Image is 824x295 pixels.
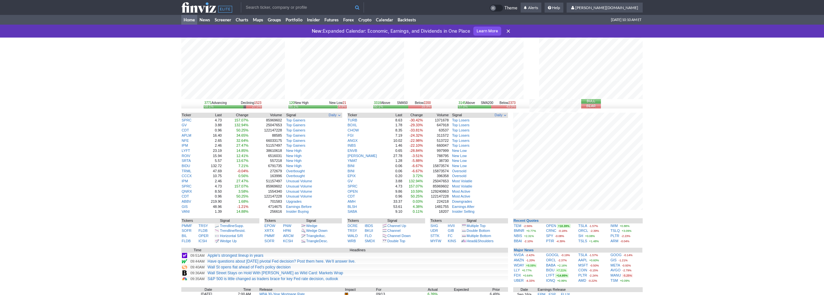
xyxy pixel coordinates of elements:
a: Wedge Down [306,229,328,233]
a: Earnings Before [286,205,312,209]
a: LYFT [182,149,190,153]
a: CCCX [182,174,192,178]
a: Screener [212,15,233,25]
td: 647918 [423,123,449,128]
a: Wall Street Stays on Hold With [PERSON_NAME] as Wild Card: Markets Wrap [208,271,343,275]
a: Top Gainers [286,133,305,137]
a: Unusual Volume [286,184,312,188]
a: GOOGL [546,253,559,257]
a: Overbought [286,169,305,173]
a: Horizontal S/R [220,234,243,238]
a: Forex [341,15,356,25]
th: Last [389,113,402,118]
a: CHOW [348,128,359,132]
a: IWM [611,224,618,228]
input: Search ticker, company or profile [241,2,364,13]
a: Most Active [452,194,470,198]
div: SMA200 [458,101,516,105]
span: Desc. [319,239,328,243]
a: Top Gainers [286,118,305,122]
span: Trendline [220,229,234,233]
div: Above [374,101,390,105]
a: Apple's strongest lineup in years [208,253,263,258]
a: CDT [182,128,189,132]
a: ANGX [348,139,358,142]
b: Recent Quotes [514,219,539,222]
div: 14.9% [337,105,346,108]
a: KINS [448,239,456,243]
a: TrendlineSupp. [220,224,244,228]
a: Channel Up [387,224,406,228]
a: GIB [448,229,454,233]
a: TriangleDesc. [306,239,328,243]
a: NFE [182,139,189,142]
th: Ticker [347,113,389,118]
a: IPM [182,143,188,147]
td: 1371678 [423,118,449,123]
a: BKUI [365,229,373,233]
td: 38730 [423,158,449,164]
a: Groups [265,15,283,25]
a: PNW [283,224,291,228]
div: Below [415,101,431,105]
a: OPER [198,234,209,238]
td: 0.96 [201,128,222,133]
a: New Low [452,154,467,158]
span: 132.94% [234,123,248,127]
a: Top Losers [452,123,469,127]
a: New Low [452,149,467,153]
span: -28.84% [410,149,423,153]
a: TRSY [198,224,208,228]
a: [PERSON_NAME] [348,154,377,158]
a: VANI [182,210,190,213]
td: 557218 [249,158,282,164]
a: HPAI [283,229,291,233]
span: 3771 [204,101,211,105]
span: -22.10% [410,143,423,147]
a: ENVB [348,149,357,153]
a: Earnings After [452,205,474,209]
a: ARM [611,239,618,243]
td: 311572 [423,133,449,138]
td: 122147228 [249,128,282,133]
td: 88585 [249,133,282,138]
td: 997999 [423,148,449,153]
a: Top Gainers [286,123,305,127]
th: Last [201,113,222,118]
a: Help [545,3,563,13]
a: BBAI [514,239,522,243]
a: Top Gainers [286,143,305,147]
a: UDR [430,229,438,233]
a: WDAY [514,263,524,267]
a: Downgrades [452,199,472,203]
span: -29.33% [410,123,423,127]
span: -33.81% [410,128,423,132]
a: Multiple Bottom [467,234,491,238]
a: Backtests [395,15,418,25]
span: 2373 [508,101,515,105]
a: Top Losers [452,143,469,147]
a: BIDU [546,268,555,272]
a: Unusual Volume [286,194,312,198]
a: KCSH [283,239,293,243]
a: Channel [387,229,401,233]
span: 50.25% [236,128,248,132]
div: 39.9% [422,105,431,108]
td: 16.40 [201,133,222,138]
a: MSFT [578,263,588,267]
div: 68.1% [204,105,213,108]
a: Double Bottom [467,229,490,233]
a: YMAT [348,159,357,163]
div: SMA50 [373,101,432,105]
a: AVGO [611,268,621,272]
a: Wedge Up [220,239,237,243]
span: 1523 [254,101,261,105]
a: New High [286,159,302,163]
td: 2.65 [201,138,222,143]
a: CDT [348,194,355,198]
td: 5.57 [201,158,222,164]
span: 14.85% [236,149,248,153]
a: New High [286,154,302,158]
a: GV [348,179,353,183]
a: BIL [182,234,187,238]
